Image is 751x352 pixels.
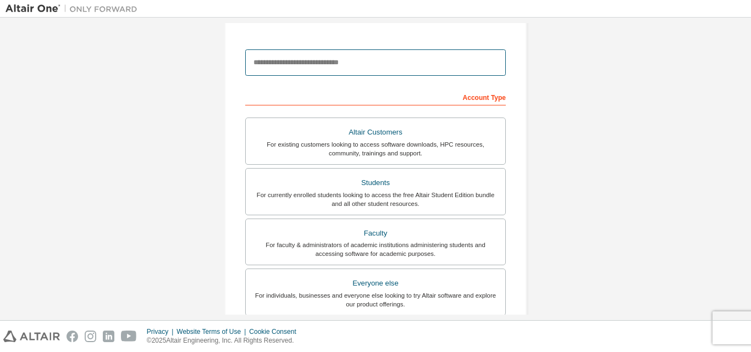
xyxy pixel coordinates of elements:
[252,191,499,208] div: For currently enrolled students looking to access the free Altair Student Edition bundle and all ...
[3,331,60,342] img: altair_logo.svg
[5,3,143,14] img: Altair One
[252,291,499,309] div: For individuals, businesses and everyone else looking to try Altair software and explore our prod...
[252,175,499,191] div: Students
[147,327,176,336] div: Privacy
[252,276,499,291] div: Everyone else
[252,226,499,241] div: Faculty
[245,88,506,105] div: Account Type
[103,331,114,342] img: linkedin.svg
[252,125,499,140] div: Altair Customers
[121,331,137,342] img: youtube.svg
[176,327,249,336] div: Website Terms of Use
[249,327,302,336] div: Cookie Consent
[67,331,78,342] img: facebook.svg
[85,331,96,342] img: instagram.svg
[252,140,499,158] div: For existing customers looking to access software downloads, HPC resources, community, trainings ...
[147,336,303,345] p: © 2025 Altair Engineering, Inc. All Rights Reserved.
[252,241,499,258] div: For faculty & administrators of academic institutions administering students and accessing softwa...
